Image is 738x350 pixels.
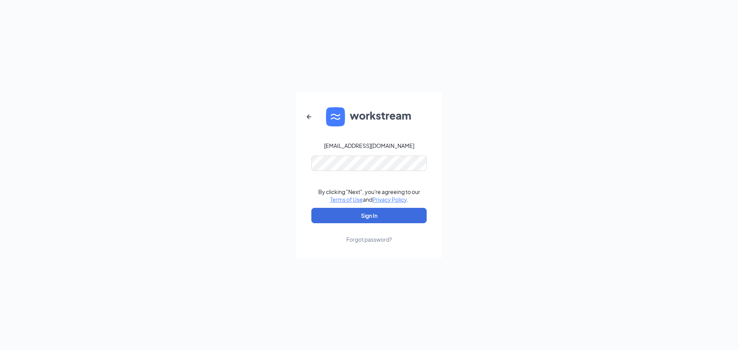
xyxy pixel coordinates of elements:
[318,188,420,203] div: By clicking "Next", you're agreeing to our and .
[372,196,407,203] a: Privacy Policy
[304,112,314,121] svg: ArrowLeftNew
[311,208,427,223] button: Sign In
[330,196,363,203] a: Terms of Use
[346,223,392,243] a: Forgot password?
[324,142,414,149] div: [EMAIL_ADDRESS][DOMAIN_NAME]
[326,107,412,126] img: WS logo and Workstream text
[300,108,318,126] button: ArrowLeftNew
[346,236,392,243] div: Forgot password?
